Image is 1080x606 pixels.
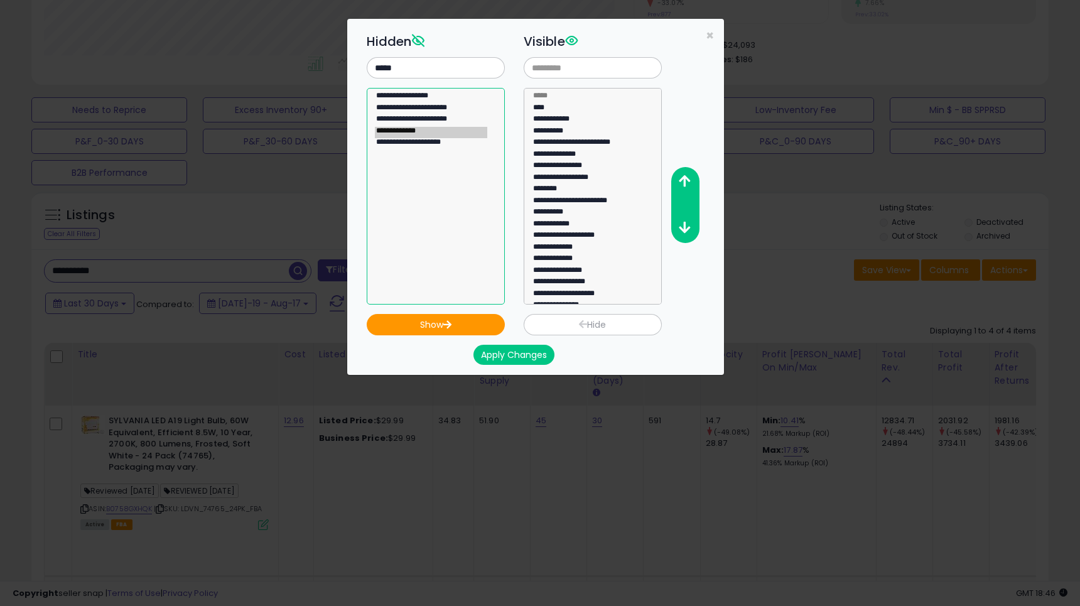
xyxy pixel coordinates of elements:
button: Apply Changes [473,345,554,365]
h3: Visible [524,32,662,51]
button: Show [367,314,505,335]
span: × [706,26,714,45]
button: Hide [524,314,662,335]
h3: Hidden [367,32,505,51]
